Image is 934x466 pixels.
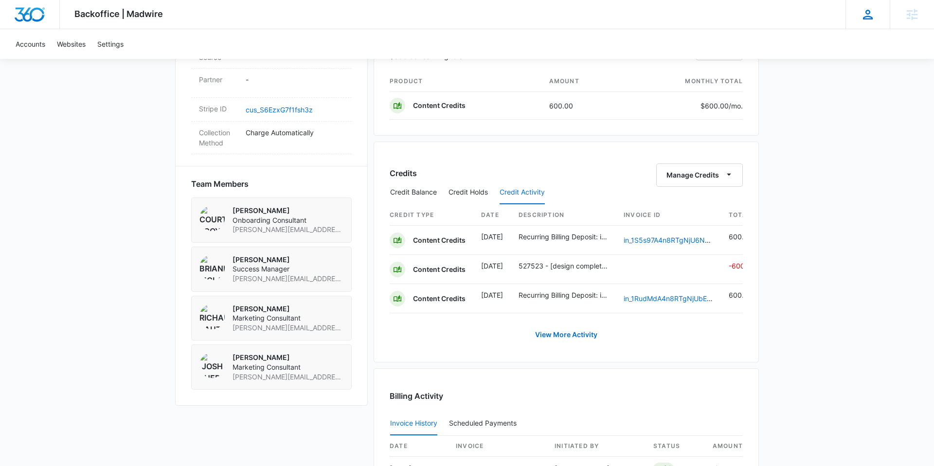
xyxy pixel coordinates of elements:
[473,205,511,226] th: Date
[481,261,503,271] p: [DATE]
[199,353,225,378] img: Josh Sherman
[27,16,48,23] div: v 4.0.25
[246,127,344,138] p: Charge Automatically
[729,261,755,271] p: -600.00
[191,122,352,154] div: Collection MethodCharge Automatically
[191,69,352,98] div: Partner-
[233,323,343,333] span: [PERSON_NAME][EMAIL_ADDRESS][PERSON_NAME][DOMAIN_NAME]
[481,290,503,300] p: [DATE]
[656,163,743,187] button: Manage Credits
[26,56,34,64] img: tab_domain_overview_orange.svg
[390,390,743,402] h3: Billing Activity
[541,71,625,92] th: amount
[413,235,466,245] p: Content Credits
[481,232,503,242] p: [DATE]
[199,206,225,231] img: Courtney Coy
[97,56,105,64] img: tab_keywords_by_traffic_grey.svg
[525,323,607,346] a: View More Activity
[729,102,743,110] span: /mo.
[233,313,343,323] span: Marketing Consultant
[624,71,743,92] th: monthly total
[390,167,417,179] h3: Credits
[25,25,107,33] div: Domain: [DOMAIN_NAME]
[413,101,466,110] p: Content Credits
[233,225,343,234] span: [PERSON_NAME][EMAIL_ADDRESS][PERSON_NAME][DOMAIN_NAME]
[191,178,249,190] span: Team Members
[413,265,466,274] p: Content Credits
[729,290,755,300] p: 600.00
[16,16,23,23] img: logo_orange.svg
[199,74,238,85] dt: Partner
[624,236,732,244] a: in_1S5s97A4n8RTgNjU6NVCuQub
[519,290,608,300] p: Recurring Billing Deposit: in_1RudMdA4n8RTgNjUbEWidHcW
[390,181,437,204] button: Credit Balance
[729,232,755,242] p: 600.00
[233,206,343,215] p: [PERSON_NAME]
[704,436,743,457] th: amount
[233,274,343,284] span: [PERSON_NAME][EMAIL_ADDRESS][PERSON_NAME][DOMAIN_NAME]
[233,353,343,362] p: [PERSON_NAME]
[646,436,704,457] th: status
[233,372,343,382] span: [PERSON_NAME][EMAIL_ADDRESS][PERSON_NAME][DOMAIN_NAME]
[108,57,164,64] div: Keywords by Traffic
[449,181,488,204] button: Credit Holds
[233,255,343,265] p: [PERSON_NAME]
[448,436,547,457] th: invoice
[10,29,51,59] a: Accounts
[199,304,225,329] img: Richard Sauter
[616,205,721,226] th: Invoice ID
[519,232,608,242] p: Recurring Billing Deposit: in_1S5s97A4n8RTgNjU6NVCuQub
[547,436,646,457] th: Initiated By
[51,29,91,59] a: Websites
[721,205,755,226] th: Total
[199,255,225,280] img: Brianna McLatchie
[191,98,352,122] div: Stripe IDcus_S6EzxG7f1fsh3z
[37,57,87,64] div: Domain Overview
[449,420,521,427] div: Scheduled Payments
[390,71,541,92] th: product
[697,101,743,111] p: $600.00
[390,412,437,435] button: Invoice History
[624,294,734,303] a: in_1RudMdA4n8RTgNjUbEWidHcW
[199,127,238,148] dt: Collection Method
[233,304,343,314] p: [PERSON_NAME]
[16,25,23,33] img: website_grey.svg
[541,92,625,120] td: 600.00
[519,261,608,271] p: 527523 - [design completed] standard page build
[74,9,163,19] span: Backoffice | Madwire
[199,104,238,114] dt: Stripe ID
[233,362,343,372] span: Marketing Consultant
[511,205,616,226] th: Description
[246,106,313,114] a: cus_S6EzxG7f1fsh3z
[233,215,343,225] span: Onboarding Consultant
[500,181,545,204] button: Credit Activity
[233,264,343,274] span: Success Manager
[246,74,344,85] p: -
[390,436,448,457] th: date
[413,294,466,304] p: Content Credits
[390,205,473,226] th: Credit Type
[91,29,129,59] a: Settings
